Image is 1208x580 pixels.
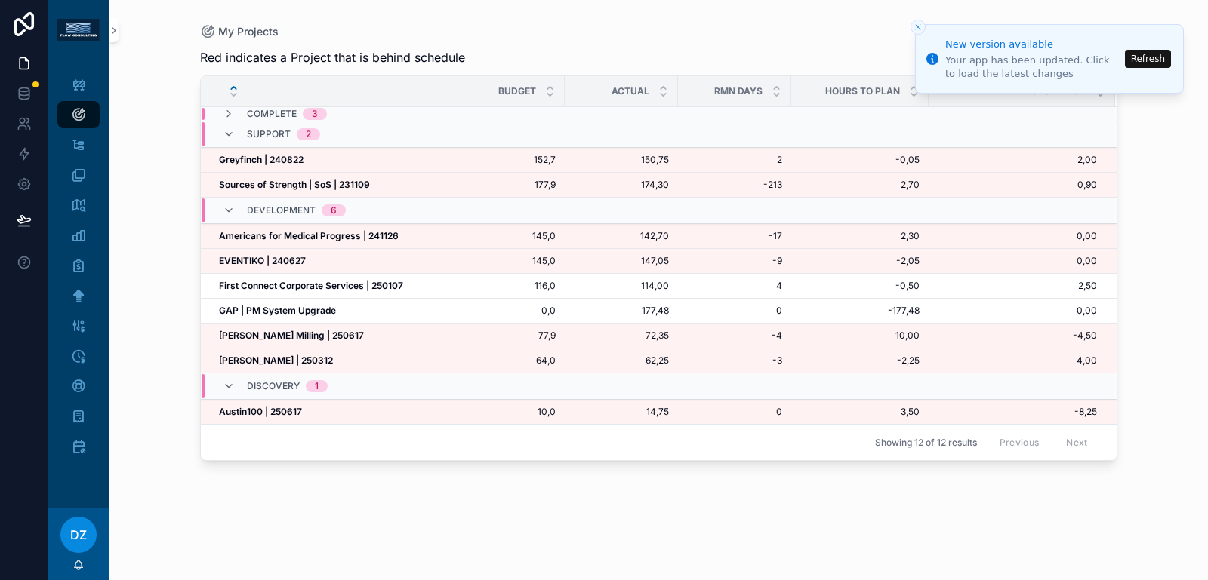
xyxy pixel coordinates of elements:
[247,204,316,216] span: Development
[687,154,782,166] a: 2
[800,154,920,166] a: -0,05
[498,85,536,97] span: Budget
[800,255,920,267] a: -2,05
[574,330,669,342] a: 72,35
[461,406,556,418] span: 10,0
[247,108,297,120] span: Complete
[687,179,782,191] a: -213
[219,179,370,190] strong: Sources of Strength | SoS | 231109
[800,305,920,317] a: -177,48
[461,305,556,317] a: 0,0
[219,154,304,165] strong: Greyfinch | 240822
[687,330,782,342] a: -4
[687,406,782,418] a: 0
[219,305,442,317] a: GAP | PM System Upgrade
[574,280,669,292] a: 114,00
[687,354,782,367] a: -3
[574,255,669,267] a: 147,05
[687,230,782,242] span: -17
[929,179,1097,191] a: 0,90
[929,354,1097,367] a: 4,00
[574,305,669,317] span: 177,48
[219,179,442,191] a: Sources of Strength | SoS | 231109
[800,406,920,418] a: 3,50
[461,179,556,191] a: 177,9
[219,330,442,342] a: [PERSON_NAME] Milling | 250617
[247,128,291,140] span: Support
[219,230,399,241] strong: Americans for Medical Progress | 241126
[315,380,319,392] div: 1
[687,280,782,292] a: 4
[219,406,442,418] a: Austin100 | 250617
[825,85,900,97] span: Hours to Plan
[929,230,1097,242] a: 0,00
[219,354,442,367] a: [PERSON_NAME] | 250312
[219,406,302,417] strong: Austin100 | 250617
[461,280,556,292] span: 116,0
[800,280,920,292] a: -0,50
[800,330,920,342] a: 10,00
[875,437,977,449] span: Showing 12 of 12 results
[219,230,442,242] a: Americans for Medical Progress | 241126
[687,305,782,317] span: 0
[945,37,1120,52] div: New version available
[461,255,556,267] a: 145,0
[312,108,318,120] div: 3
[911,20,926,35] button: Close toast
[929,330,1097,342] span: -4,50
[800,230,920,242] a: 2,30
[200,24,279,39] a: My Projects
[219,280,442,292] a: First Connect Corporate Services | 250107
[461,354,556,367] a: 64,0
[331,204,337,216] div: 6
[574,406,669,418] a: 14,75
[219,280,403,291] strong: First Connect Corporate Services | 250107
[306,128,311,140] div: 2
[929,406,1097,418] a: -8,25
[574,179,669,191] a: 174,30
[461,230,556,242] a: 145,0
[574,154,669,166] a: 150,75
[219,154,442,166] a: Greyfinch | 240822
[574,354,669,367] span: 62,25
[48,60,109,480] div: scrollable content
[461,330,556,342] a: 77,9
[687,255,782,267] a: -9
[219,255,442,267] a: EVENTIKO | 240627
[70,526,87,544] span: DZ
[800,354,920,367] a: -2,25
[574,230,669,242] a: 142,70
[929,255,1097,267] a: 0,00
[800,179,920,191] span: 2,70
[219,330,364,341] strong: [PERSON_NAME] Milling | 250617
[929,154,1097,166] a: 2,00
[714,85,763,97] span: RMN Days
[945,54,1120,81] div: Your app has been updated. Click to load the latest changes
[461,154,556,166] a: 152,7
[1125,50,1171,68] button: Refresh
[929,280,1097,292] span: 2,50
[929,305,1097,317] span: 0,00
